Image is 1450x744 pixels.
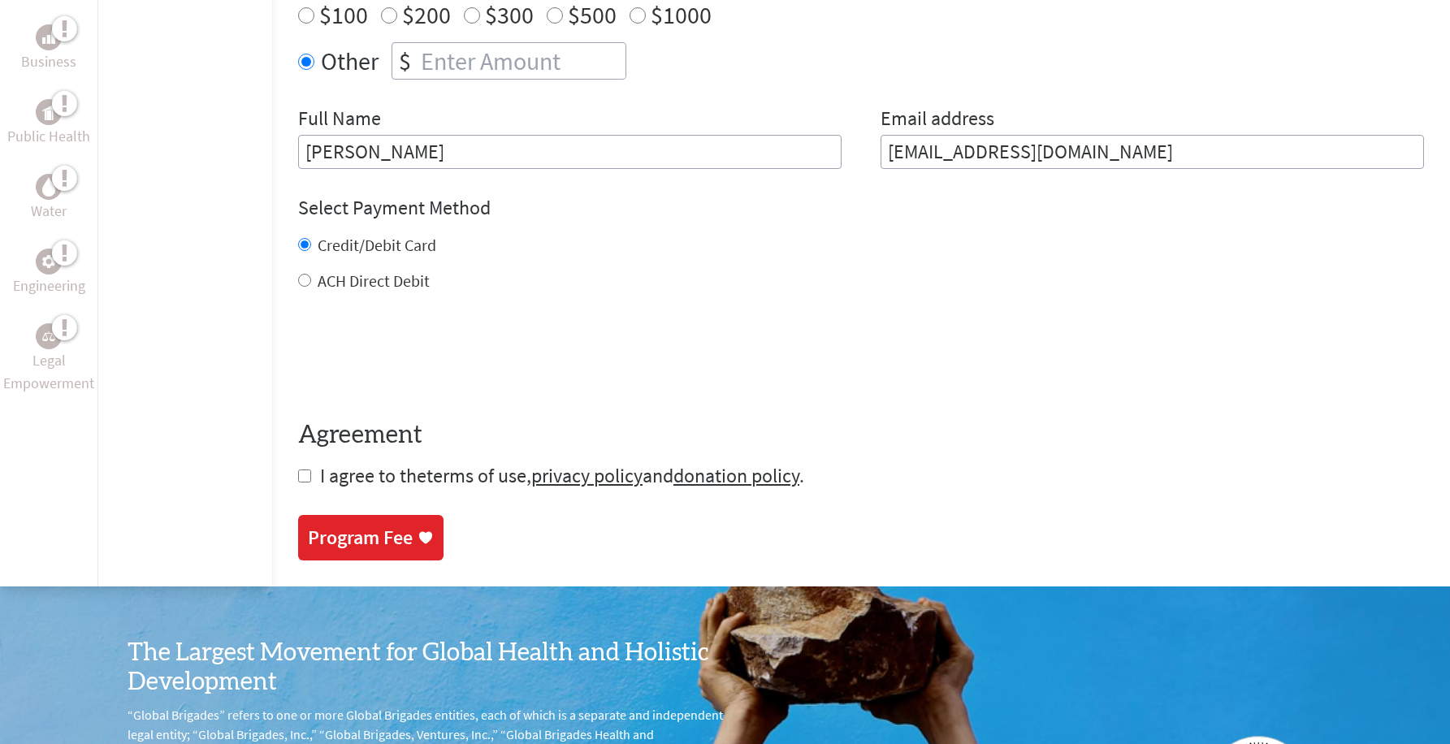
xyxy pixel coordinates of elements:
label: Credit/Debit Card [318,235,436,255]
a: Legal EmpowermentLegal Empowerment [3,323,94,395]
p: Business [21,50,76,73]
div: Public Health [36,99,62,125]
label: ACH Direct Debit [318,270,430,291]
p: Engineering [13,275,85,297]
div: Engineering [36,249,62,275]
a: BusinessBusiness [21,24,76,73]
input: Enter Full Name [298,135,842,169]
input: Enter Amount [418,43,625,79]
a: WaterWater [31,174,67,223]
a: EngineeringEngineering [13,249,85,297]
div: Legal Empowerment [36,323,62,349]
img: Legal Empowerment [42,331,55,341]
p: Public Health [7,125,90,148]
img: Business [42,31,55,44]
img: Water [42,177,55,196]
h3: The Largest Movement for Global Health and Holistic Development [128,638,725,697]
img: Engineering [42,255,55,268]
label: Email address [881,106,994,135]
h4: Agreement [298,421,1424,450]
div: $ [392,43,418,79]
div: Water [36,174,62,200]
p: Legal Empowerment [3,349,94,395]
a: terms of use [426,463,526,488]
h4: Select Payment Method [298,195,1424,221]
a: donation policy [673,463,799,488]
a: privacy policy [531,463,643,488]
iframe: reCAPTCHA [298,325,545,388]
span: I agree to the , and . [320,463,804,488]
input: Your Email [881,135,1424,169]
img: Public Health [42,104,55,120]
div: Program Fee [308,525,413,551]
label: Full Name [298,106,381,135]
a: Program Fee [298,515,444,560]
label: Other [321,42,379,80]
a: Public HealthPublic Health [7,99,90,148]
div: Business [36,24,62,50]
p: Water [31,200,67,223]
